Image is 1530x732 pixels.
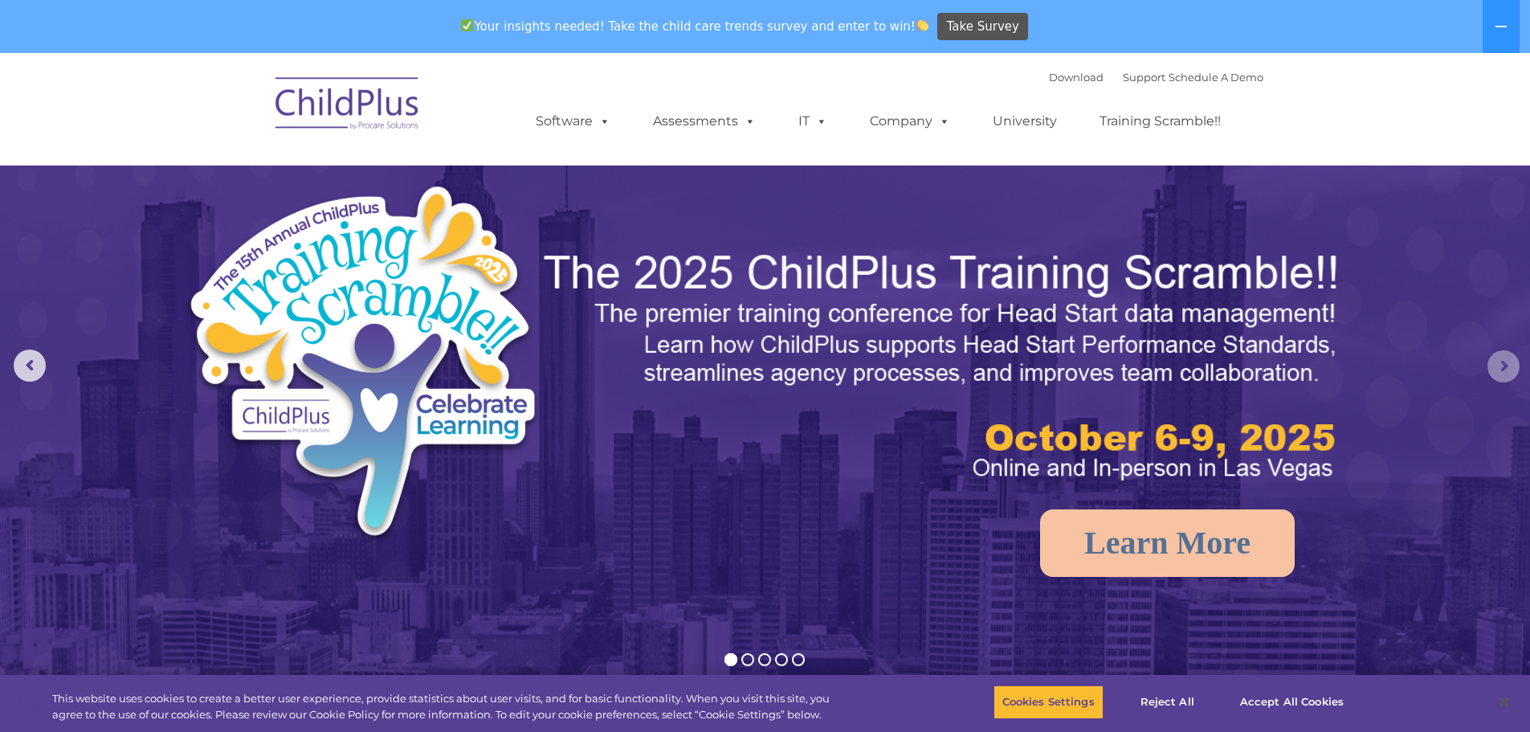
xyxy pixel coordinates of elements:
[1231,685,1353,719] button: Accept All Cookies
[977,105,1073,137] a: University
[223,172,292,184] span: Phone number
[223,106,272,118] span: Last name
[1049,71,1104,84] a: Download
[520,105,626,137] a: Software
[1123,71,1165,84] a: Support
[1487,685,1522,720] button: Close
[637,105,772,137] a: Assessments
[854,105,966,137] a: Company
[461,19,473,31] img: ✅
[455,10,936,42] span: Your insights needed! Take the child care trends survey and enter to win!
[916,19,928,31] img: 👏
[782,105,843,137] a: IT
[1049,71,1263,84] font: |
[1040,509,1295,577] a: Learn More
[1117,685,1218,719] button: Reject All
[1083,105,1237,137] a: Training Scramble!!
[1169,71,1263,84] a: Schedule A Demo
[947,13,1019,41] span: Take Survey
[993,685,1104,719] button: Cookies Settings
[52,691,842,722] div: This website uses cookies to create a better user experience, provide statistics about user visit...
[267,66,428,146] img: ChildPlus by Procare Solutions
[937,13,1028,41] a: Take Survey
